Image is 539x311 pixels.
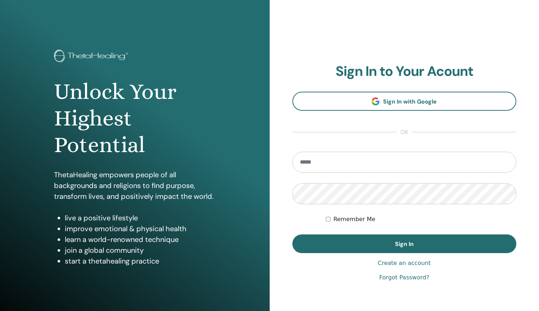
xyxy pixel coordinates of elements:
button: Sign In [292,234,517,253]
h1: Unlock Your Highest Potential [54,78,216,159]
li: join a global community [65,245,216,256]
a: Create an account [378,259,431,267]
span: Sign In [395,240,414,248]
div: Keep me authenticated indefinitely or until I manually logout [326,215,516,224]
span: Sign In with Google [383,98,437,105]
li: live a positive lifestyle [65,212,216,223]
p: ThetaHealing empowers people of all backgrounds and religions to find purpose, transform lives, a... [54,169,216,202]
a: Forgot Password? [379,273,429,282]
li: start a thetahealing practice [65,256,216,266]
a: Sign In with Google [292,92,517,111]
span: or [397,128,412,137]
h2: Sign In to Your Acount [292,63,517,80]
li: improve emotional & physical health [65,223,216,234]
li: learn a world-renowned technique [65,234,216,245]
label: Remember Me [333,215,376,224]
